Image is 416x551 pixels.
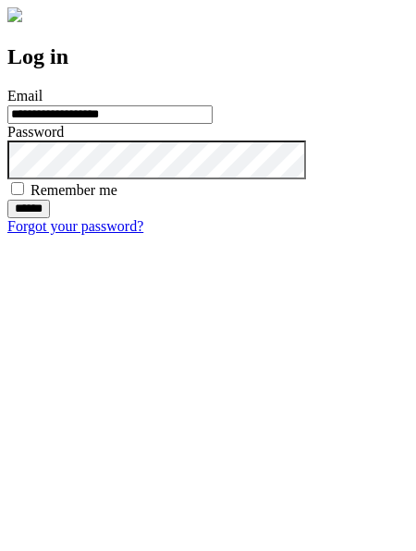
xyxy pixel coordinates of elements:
label: Email [7,88,43,104]
a: Forgot your password? [7,218,143,234]
img: logo-4e3dc11c47720685a147b03b5a06dd966a58ff35d612b21f08c02c0306f2b779.png [7,7,22,22]
label: Password [7,124,64,140]
h2: Log in [7,44,409,69]
label: Remember me [31,182,117,198]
